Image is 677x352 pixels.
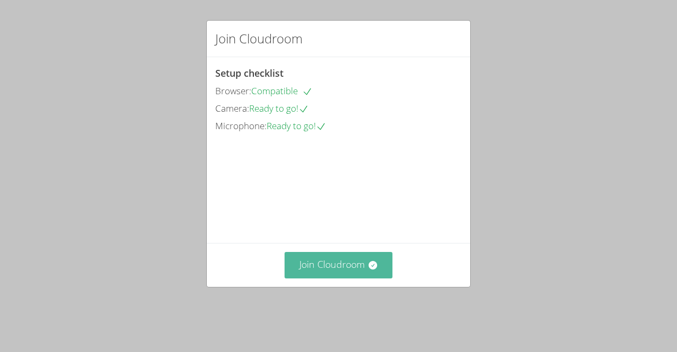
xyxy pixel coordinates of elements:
span: Browser: [215,85,251,97]
span: Ready to go! [249,102,309,114]
span: Compatible [251,85,313,97]
button: Join Cloudroom [285,252,393,278]
h2: Join Cloudroom [215,29,303,48]
span: Camera: [215,102,249,114]
span: Setup checklist [215,67,283,79]
span: Ready to go! [267,120,326,132]
span: Microphone: [215,120,267,132]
